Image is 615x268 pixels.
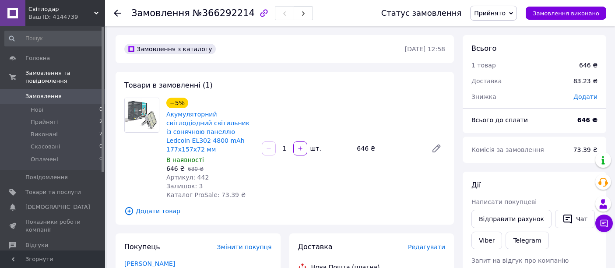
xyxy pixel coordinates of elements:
[28,5,94,13] span: Світлодар
[31,118,58,126] span: Прийняті
[595,215,613,232] button: Чат з покупцем
[506,232,548,249] a: Telegram
[471,93,496,100] span: Знижка
[471,210,552,228] button: Відправити рахунок
[99,118,102,126] span: 2
[25,203,90,211] span: [DEMOGRAPHIC_DATA]
[25,188,81,196] span: Товари та послуги
[471,198,537,205] span: Написати покупцеві
[471,78,502,85] span: Доставка
[298,243,333,251] span: Доставка
[526,7,606,20] button: Замовлення виконано
[25,69,105,85] span: Замовлення та повідомлення
[573,93,597,100] span: Додати
[405,46,445,53] time: [DATE] 12:58
[25,218,81,234] span: Показники роботи компанії
[25,241,48,249] span: Відгуки
[4,31,103,46] input: Пошук
[533,10,599,17] span: Замовлення виконано
[471,257,569,264] span: Запит на відгук про компанію
[25,173,68,181] span: Повідомлення
[471,44,496,53] span: Всього
[471,181,481,189] span: Дії
[25,54,50,62] span: Головна
[28,13,105,21] div: Ваш ID: 4144739
[308,144,322,153] div: шт.
[568,71,603,91] div: 83.23 ₴
[31,106,43,114] span: Нові
[474,10,506,17] span: Прийнято
[124,243,160,251] span: Покупець
[31,155,58,163] span: Оплачені
[428,140,445,157] a: Редагувати
[166,111,250,153] a: Акумуляторний світлодіодний світильник із сонячною панеллю Ledcoin EL302 4800 mАh 177х157х72 мм
[555,210,595,228] button: Чат
[124,44,216,54] div: Замовлення з каталогу
[166,191,246,198] span: Каталог ProSale: 73.39 ₴
[579,61,597,70] div: 646 ₴
[471,62,496,69] span: 1 товар
[166,183,203,190] span: Залишок: 3
[166,165,185,172] span: 646 ₴
[99,106,102,114] span: 0
[125,98,159,132] img: Акумуляторний світлодіодний світильник із сонячною панеллю Ledcoin EL302 4800 mАh 177х157х72 мм
[99,143,102,151] span: 0
[217,243,272,250] span: Змінити покупця
[124,81,213,89] span: Товари в замовленні (1)
[381,9,462,18] div: Статус замовлення
[573,146,597,153] span: 73.39 ₴
[124,206,445,216] span: Додати товар
[131,8,190,18] span: Замовлення
[577,116,597,123] b: 646 ₴
[99,155,102,163] span: 0
[471,146,544,153] span: Комісія за замовлення
[124,260,175,267] a: [PERSON_NAME]
[31,143,60,151] span: Скасовані
[471,232,502,249] a: Viber
[353,142,424,155] div: 646 ₴
[25,92,62,100] span: Замовлення
[471,116,528,123] span: Всього до сплати
[114,9,121,18] div: Повернутися назад
[31,130,58,138] span: Виконані
[166,174,209,181] span: Артикул: 442
[188,166,204,172] span: 680 ₴
[193,8,255,18] span: №366292214
[408,243,445,250] span: Редагувати
[166,98,188,108] div: −5%
[166,156,204,163] span: В наявності
[99,130,102,138] span: 2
